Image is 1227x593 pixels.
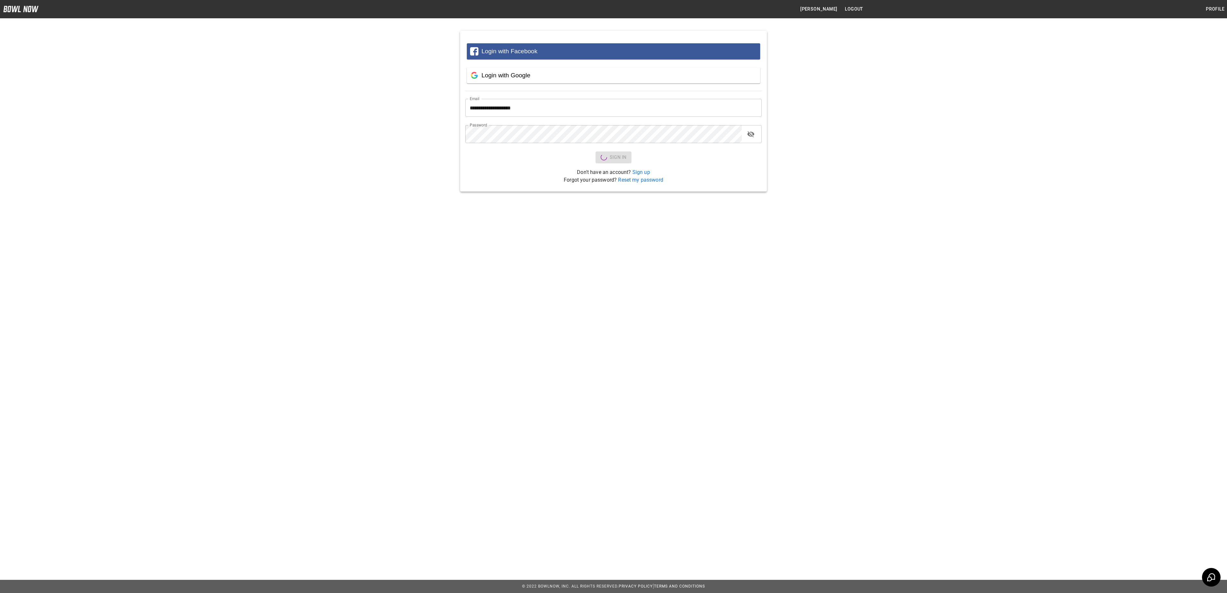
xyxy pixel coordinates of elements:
[744,128,757,141] button: toggle password visibility
[842,3,865,15] button: Logout
[522,584,619,589] span: © 2022 BowlNow, Inc. All Rights Reserved.
[798,3,840,15] button: [PERSON_NAME]
[654,584,705,589] a: Terms and Conditions
[619,584,653,589] a: Privacy Policy
[1203,3,1227,15] button: Profile
[482,48,537,55] span: Login with Facebook
[467,43,760,59] button: Login with Facebook
[618,177,663,183] a: Reset my password
[465,176,762,184] p: Forgot your password?
[632,169,650,175] a: Sign up
[3,6,39,12] img: logo
[465,168,762,176] p: Don't have an account?
[467,67,760,83] button: Login with Google
[482,72,530,79] span: Login with Google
